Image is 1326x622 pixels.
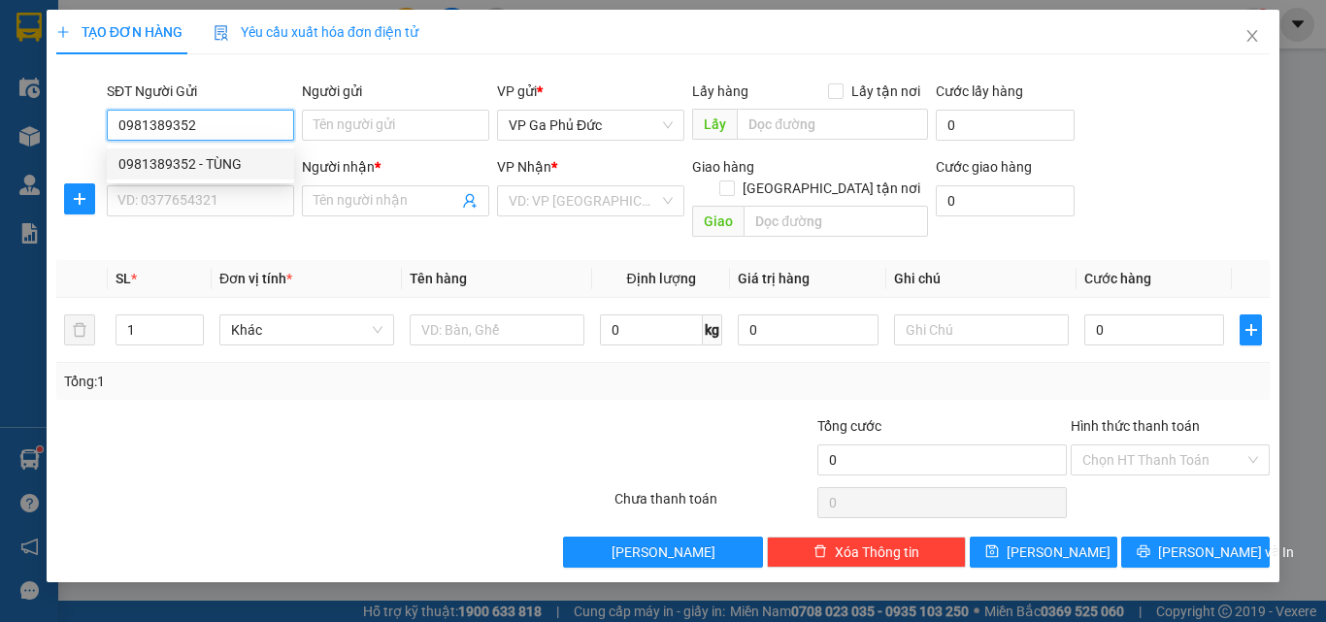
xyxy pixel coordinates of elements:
span: Giá trị hàng [738,271,810,286]
button: Close [1225,10,1279,64]
div: Người nhận [302,156,489,178]
span: [PERSON_NAME] [1007,541,1111,563]
span: Cước hàng [1084,271,1151,286]
div: VP gửi [497,81,684,102]
span: Định lượng [626,271,695,286]
input: Cước lấy hàng [936,110,1075,141]
span: printer [1137,544,1150,560]
label: Cước lấy hàng [936,83,1023,99]
div: 0981389352 - TÙNG [118,153,282,175]
input: VD: Bàn, Ghế [410,314,584,345]
button: save[PERSON_NAME] [970,537,1118,568]
button: deleteXóa Thông tin [767,537,966,568]
span: delete [813,544,827,560]
div: Chưa thanh toán [613,488,815,522]
span: Tên hàng [410,271,467,286]
span: plus [56,25,70,39]
th: Ghi chú [886,260,1077,298]
input: Dọc đường [744,206,928,237]
span: Lấy tận nơi [844,81,928,102]
span: Yêu cầu xuất hóa đơn điện tử [214,24,418,40]
span: kg [703,314,722,345]
input: 0 [738,314,878,345]
span: VP Nhận [497,159,551,175]
span: TẠO ĐƠN HÀNG [56,24,182,40]
span: close [1244,28,1260,44]
span: [GEOGRAPHIC_DATA] tận nơi [735,178,928,199]
span: save [985,544,999,560]
button: plus [1240,314,1262,345]
span: Lấy hàng [692,83,748,99]
span: Tổng cước [817,418,881,434]
span: Xóa Thông tin [835,541,919,563]
input: Dọc đường [737,109,928,140]
button: printer[PERSON_NAME] và In [1121,537,1270,568]
span: [PERSON_NAME] [612,541,715,563]
span: Giao hàng [692,159,754,175]
label: Hình thức thanh toán [1071,418,1200,434]
span: SL [116,271,131,286]
div: Tổng: 1 [64,371,514,392]
button: delete [64,314,95,345]
span: Giao [692,206,744,237]
span: Lấy [692,109,737,140]
div: Người gửi [302,81,489,102]
span: plus [65,191,94,207]
input: Cước giao hàng [936,185,1075,216]
b: Công ty TNHH Trọng Hiếu Phú Thọ - Nam Cường Limousine [236,22,758,76]
label: Cước giao hàng [936,159,1032,175]
input: Ghi Chú [894,314,1069,345]
li: Hotline: 1900400028 [182,106,812,130]
span: Khác [231,315,382,344]
div: 0981389352 - TÙNG [107,148,294,180]
span: Đơn vị tính [219,271,292,286]
span: plus [1241,322,1261,338]
span: [PERSON_NAME] và In [1158,541,1294,563]
li: Số nhà [STREET_ADDRESS][PERSON_NAME] [182,82,812,106]
button: plus [64,183,95,214]
span: user-add [462,193,478,209]
span: VP Ga Phủ Đức [509,111,673,140]
div: SĐT Người Gửi [107,81,294,102]
button: [PERSON_NAME] [563,537,762,568]
img: icon [214,25,229,41]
